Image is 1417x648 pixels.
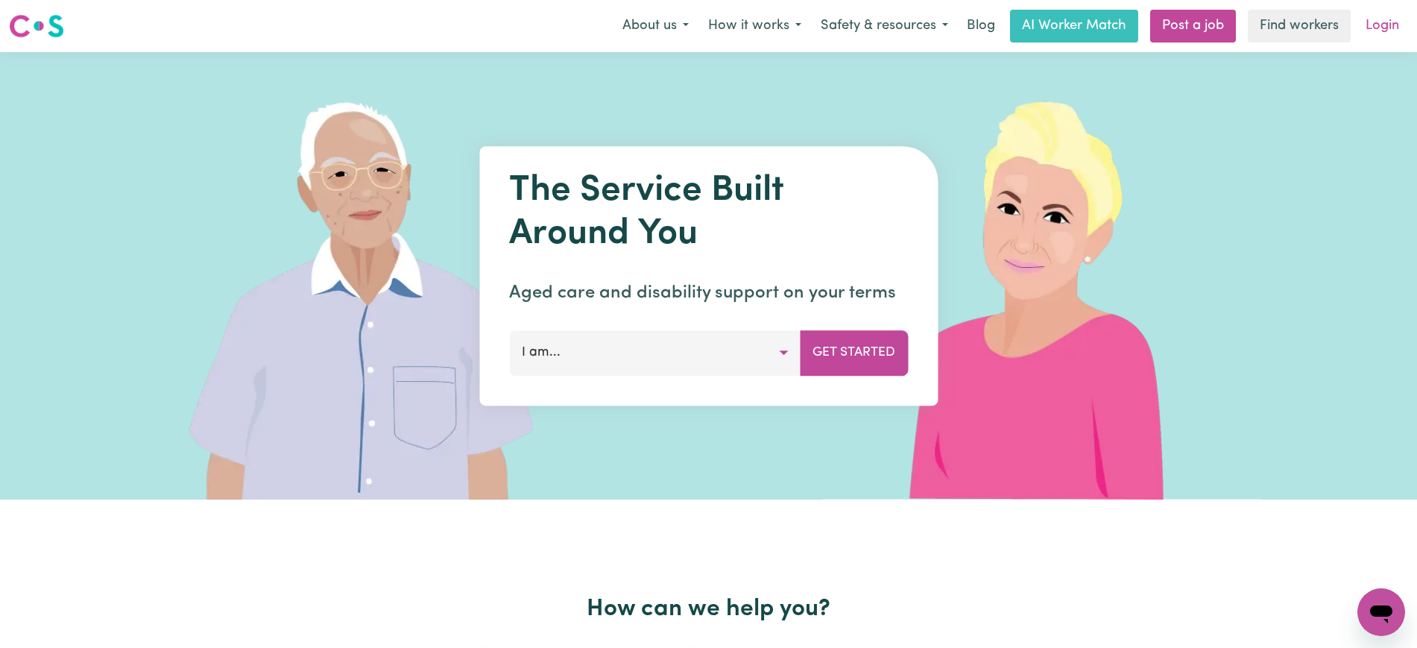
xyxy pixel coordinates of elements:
iframe: Button to launch messaging window [1357,588,1405,636]
h2: How can we help you? [226,595,1192,623]
a: AI Worker Match [1010,10,1138,43]
a: Careseekers logo [9,9,64,43]
button: I am... [509,330,801,375]
button: How it works [698,10,811,42]
a: Post a job [1150,10,1236,43]
p: Aged care and disability support on your terms [509,280,908,306]
a: Find workers [1248,10,1351,43]
button: Safety & resources [811,10,958,42]
button: Get Started [800,330,908,375]
img: Careseekers logo [9,13,64,40]
a: Blog [958,10,1004,43]
a: Login [1357,10,1408,43]
button: About us [613,10,698,42]
h1: The Service Built Around You [509,170,908,256]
